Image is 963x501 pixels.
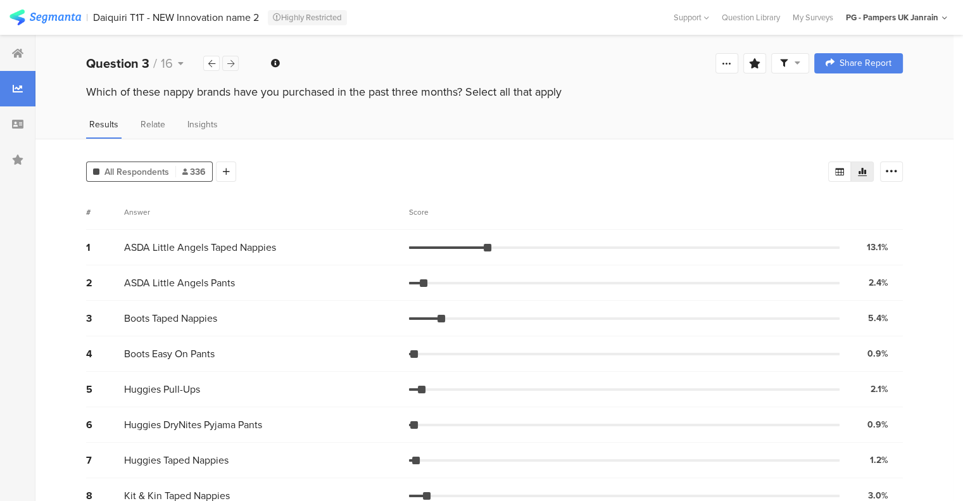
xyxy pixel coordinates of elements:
div: 1 [86,240,124,255]
img: segmanta logo [9,10,81,25]
div: PG - Pampers UK Janrain [846,11,938,23]
span: Share Report [840,59,891,68]
div: 0.9% [867,347,888,360]
div: # [86,206,124,218]
span: / [153,54,157,73]
div: 5 [86,382,124,396]
div: 4 [86,346,124,361]
span: Huggies Pull-Ups [124,382,200,396]
div: 2.1% [871,383,888,396]
span: Relate [141,118,165,131]
div: 5.4% [868,312,888,325]
div: 6 [86,417,124,432]
div: Which of these nappy brands have you purchased in the past three months? Select all that apply [86,84,903,100]
div: Daiquiri T1T - NEW Innovation name 2 [93,11,259,23]
div: Highly Restricted [268,10,347,25]
span: Boots Taped Nappies [124,311,217,326]
span: 16 [161,54,173,73]
span: Huggies Taped Nappies [124,453,229,467]
span: All Respondents [104,165,169,179]
div: 2 [86,276,124,290]
a: Question Library [715,11,786,23]
div: 2.4% [869,276,888,289]
span: Boots Easy On Pants [124,346,215,361]
div: Score [409,206,436,218]
div: | [86,10,88,25]
b: Question 3 [86,54,149,73]
span: Insights [187,118,218,131]
a: My Surveys [786,11,840,23]
span: ASDA Little Angels Pants [124,276,235,290]
span: 336 [182,165,206,179]
div: 3 [86,311,124,326]
div: Answer [124,206,150,218]
div: 13.1% [867,241,888,254]
span: Huggies DryNites Pyjama Pants [124,417,262,432]
div: 0.9% [867,418,888,431]
div: Support [674,8,709,27]
div: 7 [86,453,124,467]
span: ASDA Little Angels Taped Nappies [124,240,276,255]
span: Results [89,118,118,131]
div: 1.2% [870,453,888,467]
